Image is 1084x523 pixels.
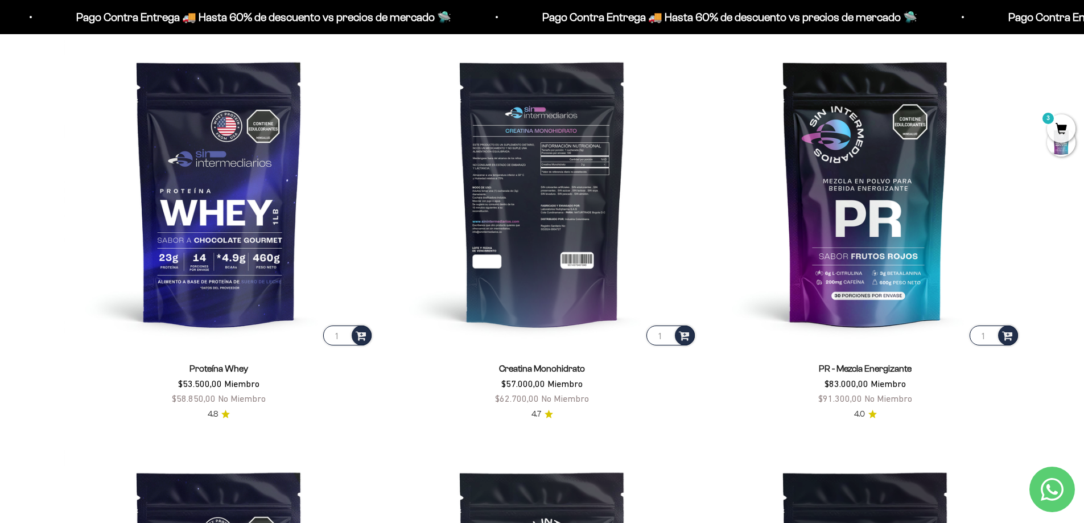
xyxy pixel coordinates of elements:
span: $58.850,00 [172,393,216,403]
span: $83.000,00 [825,378,868,389]
a: 3 [1047,123,1075,136]
a: PR - Mezcla Energizante [819,364,912,373]
img: Creatina Monohidrato [388,38,697,348]
a: 4.04.0 de 5.0 estrellas [854,408,877,421]
span: No Miembro [218,393,266,403]
span: No Miembro [541,393,589,403]
a: 4.74.7 de 5.0 estrellas [531,408,553,421]
mark: 3 [1041,112,1055,125]
p: Pago Contra Entrega 🚚 Hasta 60% de descuento vs precios de mercado 🛸 [542,8,917,26]
span: $57.000,00 [501,378,545,389]
span: Miembro [547,378,583,389]
a: Creatina Monohidrato [499,364,585,373]
a: Proteína Whey [189,364,248,373]
span: $91.300,00 [818,393,862,403]
p: Pago Contra Entrega 🚚 Hasta 60% de descuento vs precios de mercado 🛸 [76,8,451,26]
span: $62.700,00 [495,393,539,403]
span: 4.8 [208,408,218,421]
a: 4.84.8 de 5.0 estrellas [208,408,230,421]
span: No Miembro [864,393,912,403]
span: 4.0 [854,408,865,421]
span: $53.500,00 [178,378,222,389]
span: Miembro [871,378,906,389]
span: Miembro [224,378,259,389]
span: 4.7 [531,408,541,421]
